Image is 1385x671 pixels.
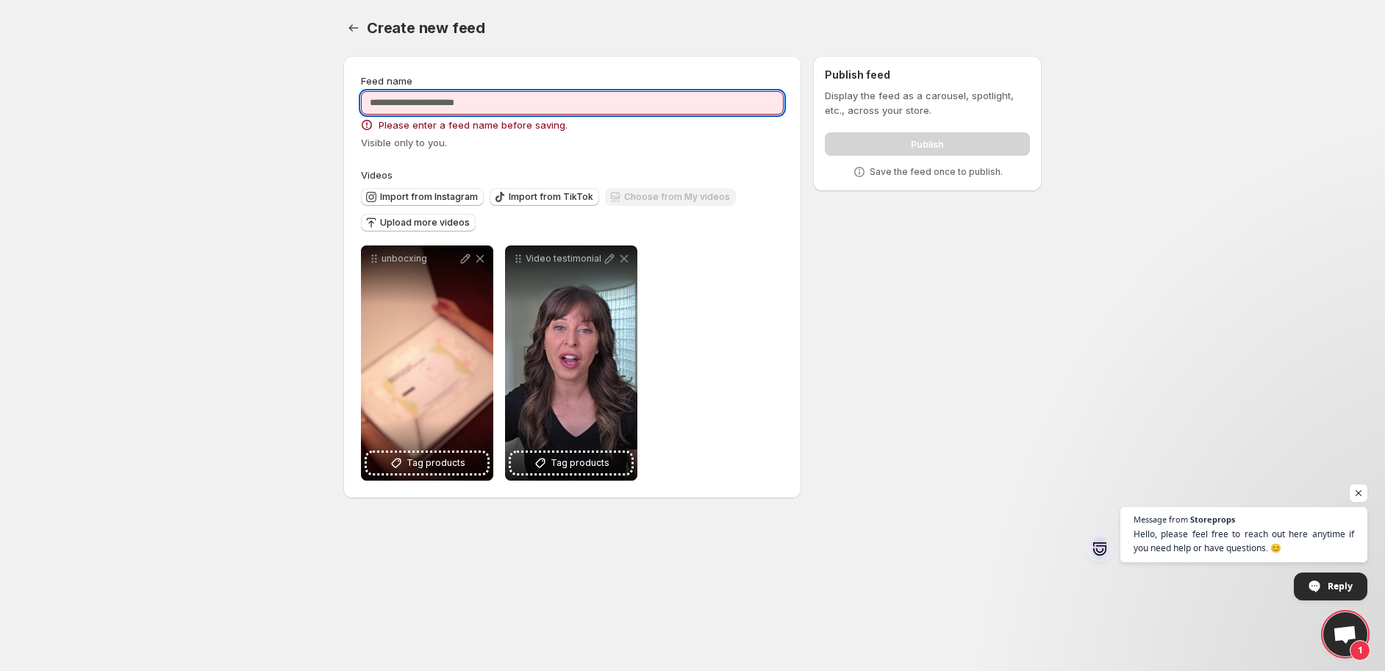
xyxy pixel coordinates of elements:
[361,137,447,148] span: Visible only to you.
[361,214,476,232] button: Upload more videos
[1323,612,1367,656] a: Open chat
[407,456,465,470] span: Tag products
[1328,573,1353,599] span: Reply
[1190,515,1235,523] span: Storeprops
[490,188,599,206] button: Import from TikTok
[870,166,1003,178] p: Save the feed once to publish.
[511,453,631,473] button: Tag products
[382,253,458,265] p: unbocxing
[1134,527,1354,555] span: Hello, please feel free to reach out here anytime if you need help or have questions. 😊
[509,191,593,203] span: Import from TikTok
[367,19,485,37] span: Create new feed
[1134,515,1188,523] span: Message from
[367,453,487,473] button: Tag products
[551,456,609,470] span: Tag products
[379,118,568,132] span: Please enter a feed name before saving.
[361,245,493,481] div: unbocxingTag products
[1350,640,1370,661] span: 1
[825,88,1030,118] p: Display the feed as a carousel, spotlight, etc., across your store.
[343,18,364,38] button: Settings
[526,253,602,265] p: Video testimonial
[361,188,484,206] button: Import from Instagram
[825,68,1030,82] h2: Publish feed
[361,169,393,181] span: Videos
[505,245,637,481] div: Video testimonialTag products
[380,191,478,203] span: Import from Instagram
[361,75,412,87] span: Feed name
[380,217,470,229] span: Upload more videos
